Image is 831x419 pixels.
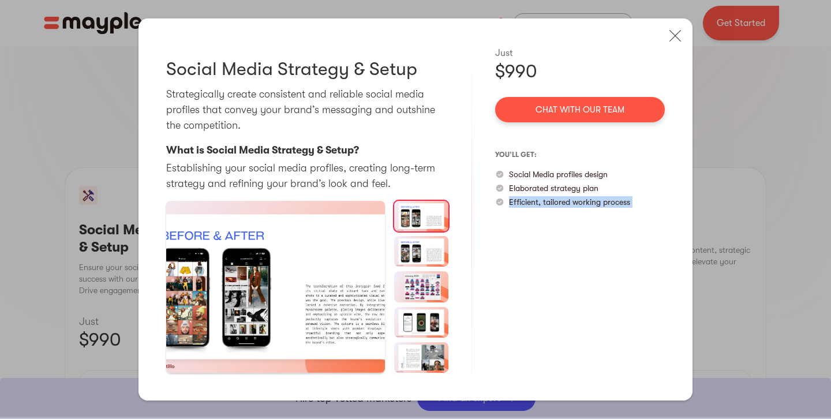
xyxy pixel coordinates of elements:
a: open lightbox [166,201,385,373]
h3: Social Media Strategy & Setup [166,58,417,81]
p: you’ll get: [495,145,665,164]
div: Just [495,46,665,60]
p: Efficient, tailored working process [509,196,630,208]
div: $990 [495,60,665,83]
p: What is Social Media Strategy & Setup? [166,143,359,158]
p: Social Media profiles design [509,169,608,180]
a: Chat with our team [495,97,665,122]
p: Strategically create consistent and reliable social media profiles that convey your brand’s messa... [166,87,448,133]
p: Establishing your social media profiles, creating long-term strategy and refining your brand’s lo... [166,160,448,192]
p: Elaborated strategy plan [509,182,598,194]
